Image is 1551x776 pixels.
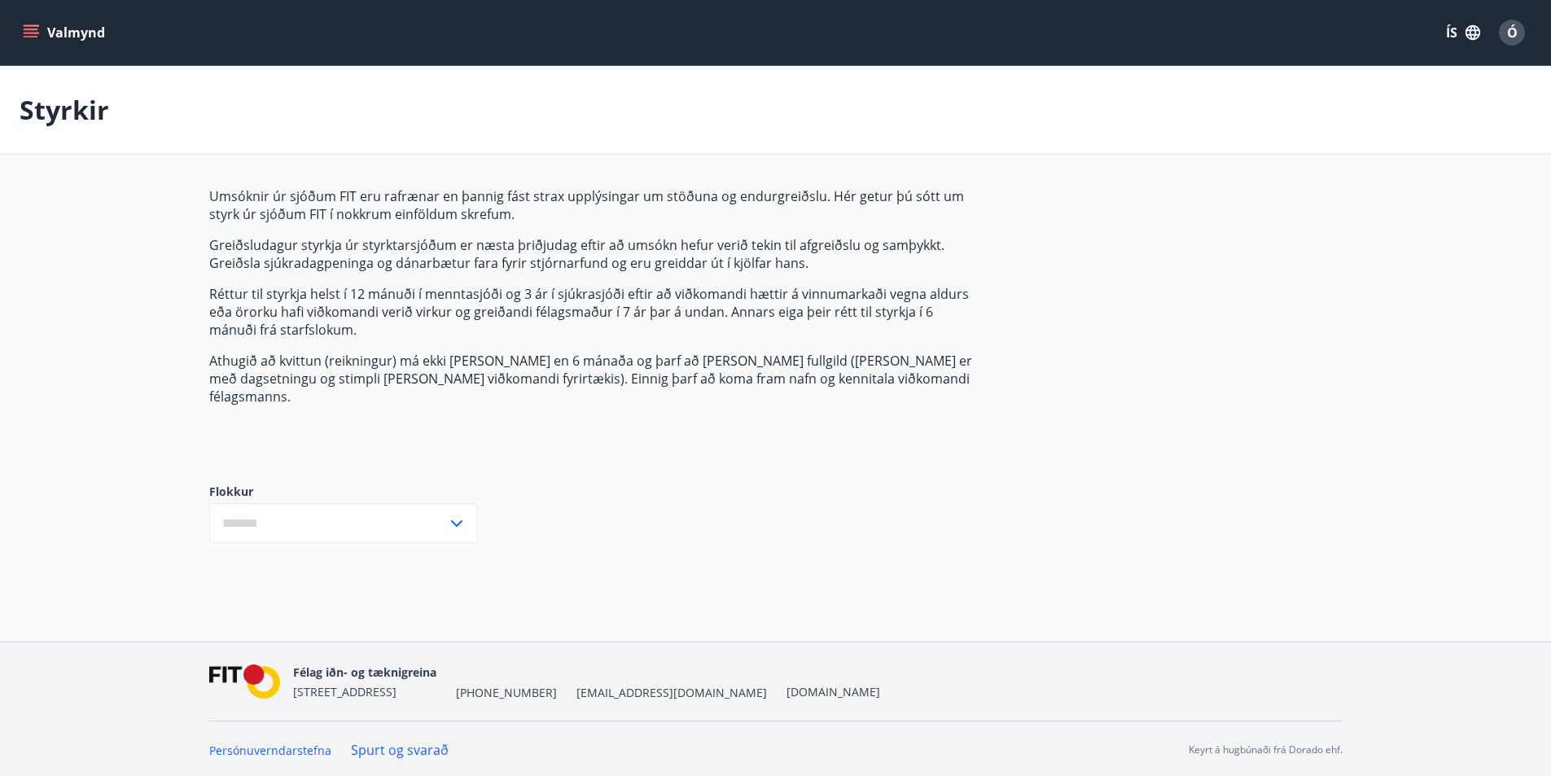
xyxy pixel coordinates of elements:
p: Greiðsludagur styrkja úr styrktarsjóðum er næsta þriðjudag eftir að umsókn hefur verið tekin til ... [209,236,978,272]
label: Flokkur [209,484,478,500]
img: FPQVkF9lTnNbbaRSFyT17YYeljoOGk5m51IhT0bO.png [209,664,281,699]
span: Ó [1507,24,1518,42]
span: [PHONE_NUMBER] [456,685,557,701]
button: Ó [1492,13,1531,52]
a: Persónuverndarstefna [209,743,331,758]
a: Spurt og svarað [351,741,449,759]
p: Athugið að kvittun (reikningur) má ekki [PERSON_NAME] en 6 mánaða og þarf að [PERSON_NAME] fullgi... [209,352,978,406]
span: [EMAIL_ADDRESS][DOMAIN_NAME] [576,685,767,701]
p: Umsóknir úr sjóðum FIT eru rafrænar en þannig fást strax upplýsingar um stöðuna og endurgreiðslu.... [209,187,978,223]
button: ÍS [1437,18,1489,47]
button: menu [20,18,112,47]
p: Keyrt á hugbúnaði frá Dorado ehf. [1189,743,1343,757]
a: [DOMAIN_NAME] [786,684,880,699]
span: [STREET_ADDRESS] [293,684,397,699]
p: Styrkir [20,92,109,128]
span: Félag iðn- og tæknigreina [293,664,436,680]
p: Réttur til styrkja helst í 12 mánuði í menntasjóði og 3 ár í sjúkrasjóði eftir að viðkomandi hætt... [209,285,978,339]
